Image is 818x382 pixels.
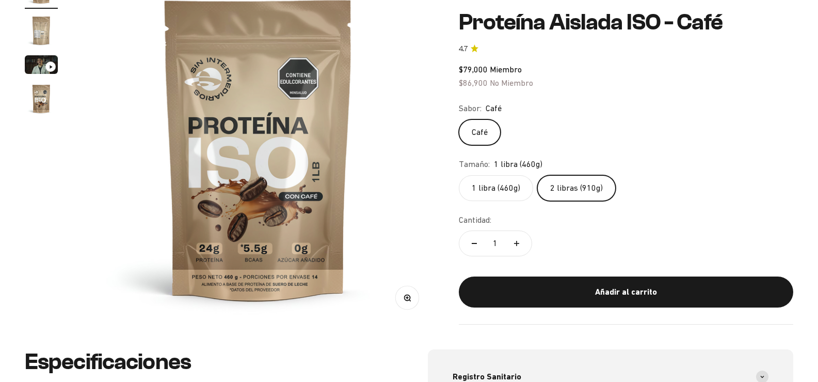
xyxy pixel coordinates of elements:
[25,82,58,118] button: Ir al artículo 4
[490,65,522,74] span: Miembro
[502,231,532,256] button: Aumentar cantidad
[459,78,488,87] span: $86,900
[459,65,488,74] span: $79,000
[459,277,793,308] button: Añadir al carrito
[25,55,58,77] button: Ir al artículo 3
[25,82,58,115] img: Proteína Aislada ISO - Café
[486,102,502,116] span: Café
[459,231,489,256] button: Reducir cantidad
[459,43,793,55] a: 4.74.7 de 5.0 estrellas
[479,285,773,299] div: Añadir al carrito
[459,213,491,227] label: Cantidad:
[459,10,793,35] h1: Proteína Aislada ISO - Café
[459,102,482,116] legend: Sabor:
[459,158,490,171] legend: Tamaño:
[25,14,58,47] img: Proteína Aislada ISO - Café
[494,158,542,171] span: 1 libra (460g)
[459,43,468,55] span: 4.7
[490,78,533,87] span: No Miembro
[25,14,58,50] button: Ir al artículo 2
[25,349,391,374] h2: Especificaciones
